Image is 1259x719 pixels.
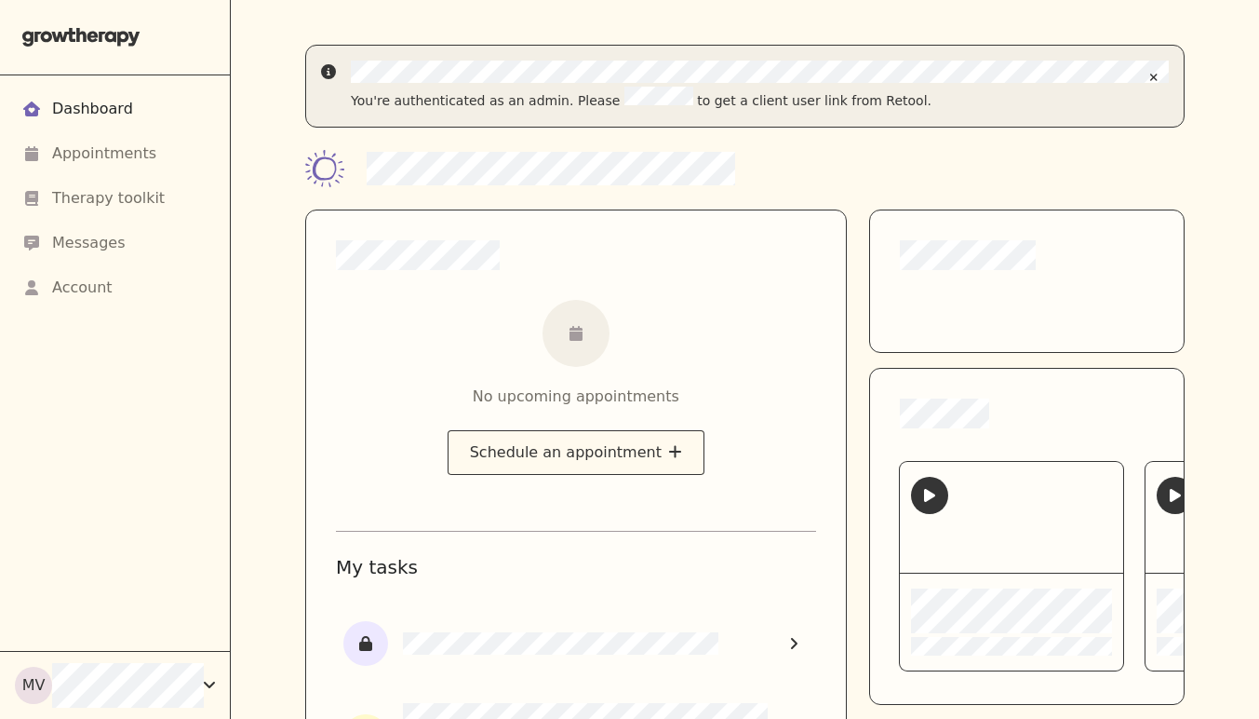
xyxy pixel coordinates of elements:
a: Appointments [22,131,208,176]
button: Schedule an appointment [448,430,704,475]
a: Therapy toolkit [22,176,208,221]
div: Welcome to your client portal [900,462,1123,574]
img: Grow Therapy [22,28,141,47]
div: You're authenticated as an admin. Please to get a client user link from Retool. [351,87,1169,112]
a: Messages [22,221,208,265]
div: Messages [52,232,125,254]
div: Dashboard [52,98,133,120]
div: No upcoming appointments [473,386,679,408]
h1: My tasks [336,554,816,580]
a: Dashboard [22,87,208,131]
div: Appointments [52,142,156,165]
a: Account [22,265,208,310]
div: Account [52,277,113,299]
div: Therapy toolkit [52,187,165,210]
div: MV [15,667,52,704]
button: Close alert [1139,61,1169,94]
